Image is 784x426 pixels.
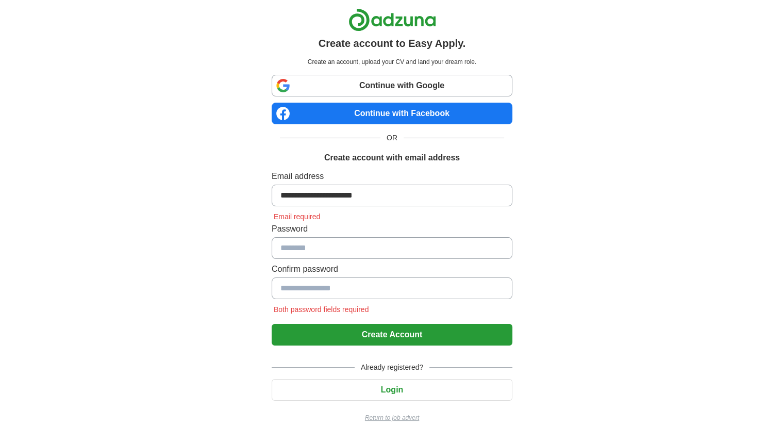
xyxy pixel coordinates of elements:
label: Email address [272,170,512,183]
h1: Create account to Easy Apply. [319,36,466,51]
img: Adzuna logo [348,8,436,31]
a: Login [272,385,512,394]
label: Password [272,223,512,235]
a: Continue with Facebook [272,103,512,124]
button: Login [272,379,512,401]
a: Return to job advert [272,413,512,422]
span: Email required [272,212,322,221]
h1: Create account with email address [324,152,460,164]
a: Continue with Google [272,75,512,96]
span: OR [380,133,404,143]
span: Already registered? [355,362,429,373]
label: Confirm password [272,263,512,275]
button: Create Account [272,324,512,346]
p: Create an account, upload your CV and land your dream role. [274,57,510,67]
span: Both password fields required [272,305,371,314]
